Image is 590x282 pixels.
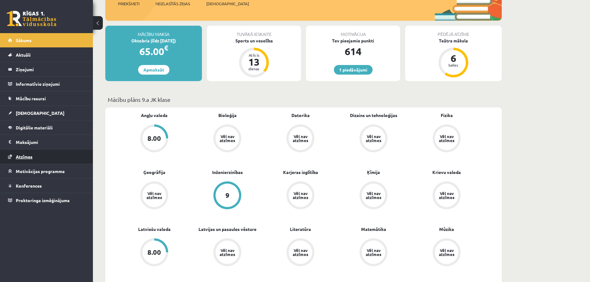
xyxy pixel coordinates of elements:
a: Vēl nav atzīmes [264,124,337,154]
span: Motivācijas programma [16,168,65,174]
a: Vēl nav atzīmes [410,124,483,154]
div: Oktobris (līdz [DATE]) [105,37,202,44]
a: Sākums [8,33,85,47]
a: Mūzika [439,226,454,232]
div: Vēl nav atzīmes [219,134,236,142]
a: Bioloģija [218,112,237,119]
div: Tuvākā ieskaite [207,26,301,37]
div: 8.00 [147,249,161,256]
div: 8.00 [147,135,161,142]
a: [DEMOGRAPHIC_DATA] [8,106,85,120]
div: Tev pieejamie punkti [306,37,400,44]
a: Vēl nav atzīmes [410,238,483,267]
span: [DEMOGRAPHIC_DATA] [206,1,249,7]
div: Mācību maksa [105,26,202,37]
a: Vēl nav atzīmes [264,238,337,267]
span: Digitālie materiāli [16,125,53,130]
span: Proktoringa izmēģinājums [16,197,70,203]
a: Matemātika [361,226,386,232]
a: Mācību resursi [8,91,85,106]
a: Krievu valoda [432,169,461,176]
p: Mācību plāns 9.a JK klase [108,95,499,104]
span: € [164,43,168,52]
a: Datorika [291,112,310,119]
div: Atlicis [245,53,263,57]
div: Vēl nav atzīmes [438,134,455,142]
a: Vēl nav atzīmes [191,124,264,154]
a: Vēl nav atzīmes [337,181,410,210]
a: Apmaksāt [138,65,169,75]
div: 9 [225,192,229,199]
a: Teātra māksla 6 balles [405,37,502,78]
div: balles [444,63,463,67]
a: 8.00 [118,238,191,267]
a: Vēl nav atzīmes [410,181,483,210]
div: 13 [245,57,263,67]
a: Angļu valoda [141,112,168,119]
a: Sports un veselība Atlicis 13 dienas [207,37,301,78]
div: Vēl nav atzīmes [438,248,455,256]
a: Rīgas 1. Tālmācības vidusskola [7,11,56,26]
span: Neizlasītās ziņas [155,1,190,7]
a: Ziņojumi [8,62,85,76]
div: 65.00 [105,44,202,59]
a: Inženierzinības [212,169,243,176]
span: Sākums [16,37,32,43]
span: Mācību resursi [16,96,46,101]
a: Karjeras izglītība [283,169,318,176]
a: Vēl nav atzīmes [264,181,337,210]
a: Vēl nav atzīmes [118,181,191,210]
a: Atzīmes [8,150,85,164]
span: Priekšmeti [118,1,139,7]
a: Vēl nav atzīmes [337,238,410,267]
div: Teātra māksla [405,37,502,44]
div: Vēl nav atzīmes [438,191,455,199]
legend: Informatīvie ziņojumi [16,77,85,91]
a: Dizains un tehnoloģijas [350,112,397,119]
a: Latvijas un pasaules vēsture [199,226,256,232]
div: Vēl nav atzīmes [365,248,382,256]
div: dienas [245,67,263,71]
a: Informatīvie ziņojumi [8,77,85,91]
a: 1 piedāvājumi [334,65,373,75]
a: Vēl nav atzīmes [191,238,264,267]
legend: Ziņojumi [16,62,85,76]
div: 614 [306,44,400,59]
a: Proktoringa izmēģinājums [8,193,85,207]
span: Aktuāli [16,52,31,58]
div: Sports un veselība [207,37,301,44]
div: Vēl nav atzīmes [292,191,309,199]
div: Vēl nav atzīmes [292,248,309,256]
a: Aktuāli [8,48,85,62]
a: Latviešu valoda [138,226,171,232]
div: Motivācija [306,26,400,37]
a: Konferences [8,179,85,193]
a: Maksājumi [8,135,85,149]
div: Vēl nav atzīmes [146,191,163,199]
a: Ķīmija [367,169,380,176]
a: 8.00 [118,124,191,154]
div: Vēl nav atzīmes [365,134,382,142]
a: Ģeogrāfija [143,169,165,176]
div: Pēdējā atzīme [405,26,502,37]
a: Fizika [441,112,453,119]
a: Digitālie materiāli [8,120,85,135]
a: Vēl nav atzīmes [337,124,410,154]
div: 6 [444,53,463,63]
div: Vēl nav atzīmes [219,248,236,256]
div: Vēl nav atzīmes [292,134,309,142]
span: [DEMOGRAPHIC_DATA] [16,110,64,116]
span: Konferences [16,183,42,189]
a: 9 [191,181,264,210]
span: Atzīmes [16,154,33,159]
a: Literatūra [290,226,311,232]
div: Vēl nav atzīmes [365,191,382,199]
legend: Maksājumi [16,135,85,149]
a: Motivācijas programma [8,164,85,178]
